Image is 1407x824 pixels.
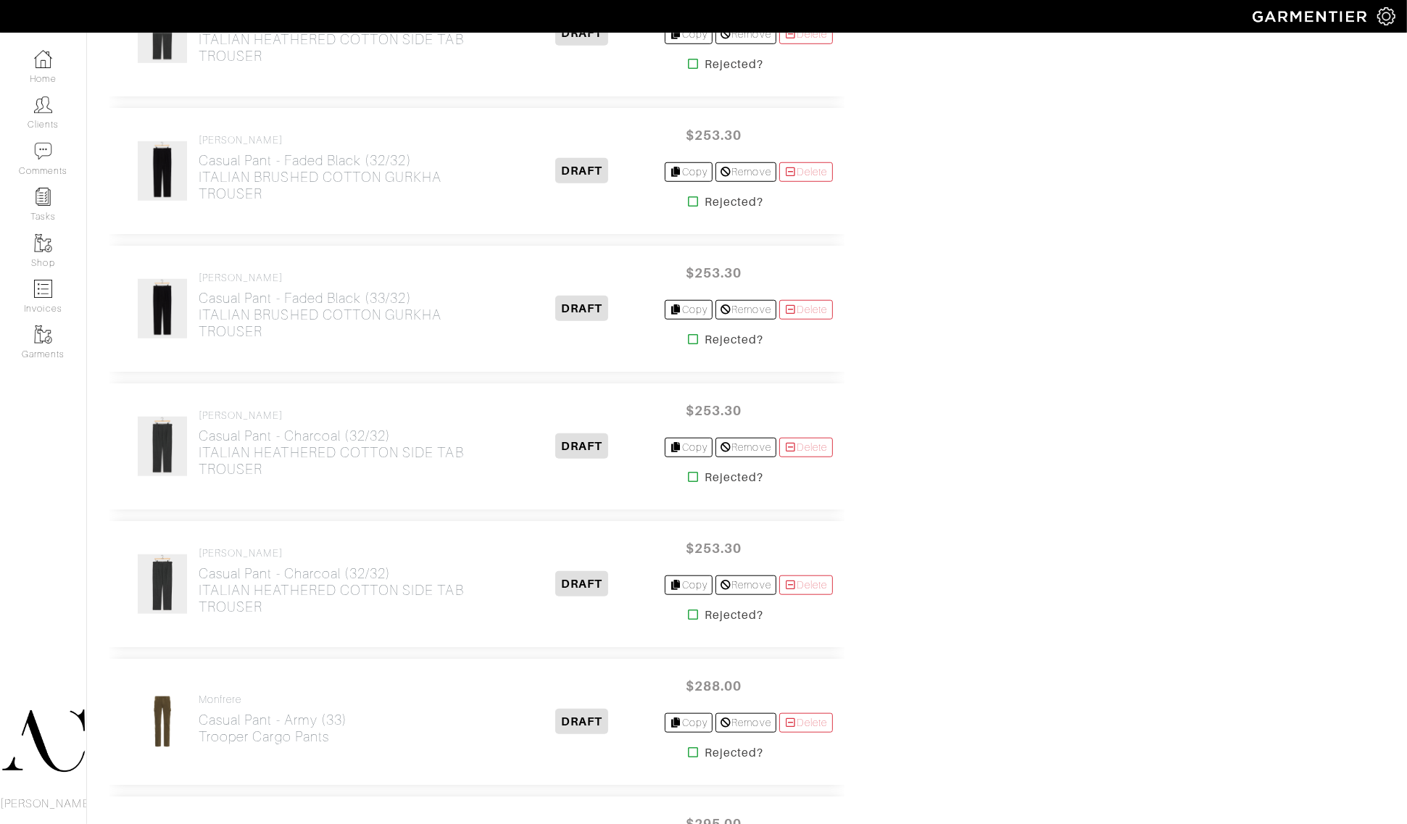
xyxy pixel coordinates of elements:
[1377,7,1395,25] img: gear-icon-white-bd11855cb880d31180b6d7d6211b90ccbf57a29d726f0c71d8c61bd08dd39cc2.png
[137,554,188,615] img: qS6chgRT6G6cRU47sbTrWgbW
[671,395,758,426] span: $253.30
[34,50,52,68] img: dashboard-icon-dbcd8f5a0b271acd01030246c82b418ddd0df26cd7fceb0bd07c9910d44c42f6.png
[665,713,713,733] a: Copy
[665,300,713,320] a: Copy
[199,152,500,202] h2: Casual Pant - Faded Black (32/32) ITALIAN BRUSHED COTTON GURKHA TROUSER
[34,188,52,206] img: reminder-icon-8004d30b9f0a5d33ae49ab947aed9ed385cf756f9e5892f1edd6e32f2345188e.png
[671,120,758,151] span: $253.30
[199,272,500,284] h4: [PERSON_NAME]
[199,565,500,615] h2: Casual Pant - Charcoal (32/32) ITALIAN HEATHERED COTTON SIDE TAB TROUSER
[137,278,188,339] img: 1zwLhWtVY5VSyhzbx5CkCGhF
[144,691,180,752] img: 5GxnfbZPtqsXctrYW4Nj89fe
[199,547,500,559] h4: [PERSON_NAME]
[555,571,608,596] span: DRAFT
[665,575,713,595] a: Copy
[555,296,608,321] span: DRAFT
[199,409,500,478] a: [PERSON_NAME] Casual Pant - Charcoal (32/32)ITALIAN HEATHERED COTTON SIDE TAB TROUSER
[705,744,763,762] strong: Rejected?
[779,162,833,182] a: Delete
[199,14,500,64] h2: Casual Pant - Charcoal (33/32) ITALIAN HEATHERED COTTON SIDE TAB TROUSER
[34,325,52,344] img: garments-icon-b7da505a4dc4fd61783c78ac3ca0ef83fa9d6f193b1c9dc38574b1d14d53ca28.png
[199,694,347,706] h4: Monfrere
[199,712,347,745] h2: Casual Pant - Army (33) Trooper Cargo Pants
[715,575,776,595] a: Remove
[555,433,608,459] span: DRAFT
[779,438,833,457] a: Delete
[705,193,763,211] strong: Rejected?
[715,438,776,457] a: Remove
[137,3,188,64] img: pyJLof68ArXsPomsBcFBhb7M
[671,670,758,702] span: $288.00
[199,428,500,478] h2: Casual Pant - Charcoal (32/32) ITALIAN HEATHERED COTTON SIDE TAB TROUSER
[705,56,763,73] strong: Rejected?
[779,575,833,595] a: Delete
[715,300,776,320] a: Remove
[665,25,713,44] a: Copy
[199,272,500,340] a: [PERSON_NAME] Casual Pant - Faded Black (33/32)ITALIAN BRUSHED COTTON GURKHA TROUSER
[137,141,188,201] img: GdGHMRXuZ61vHKVVrEEpgq2M
[555,709,608,734] span: DRAFT
[34,234,52,252] img: garments-icon-b7da505a4dc4fd61783c78ac3ca0ef83fa9d6f193b1c9dc38574b1d14d53ca28.png
[34,280,52,298] img: orders-icon-0abe47150d42831381b5fb84f609e132dff9fe21cb692f30cb5eec754e2cba89.png
[199,547,500,615] a: [PERSON_NAME] Casual Pant - Charcoal (32/32)ITALIAN HEATHERED COTTON SIDE TAB TROUSER
[199,134,500,202] a: [PERSON_NAME] Casual Pant - Faded Black (32/32)ITALIAN BRUSHED COTTON GURKHA TROUSER
[715,162,776,182] a: Remove
[715,713,776,733] a: Remove
[199,134,500,146] h4: [PERSON_NAME]
[665,438,713,457] a: Copy
[705,331,763,349] strong: Rejected?
[199,290,500,340] h2: Casual Pant - Faded Black (33/32) ITALIAN BRUSHED COTTON GURKHA TROUSER
[671,533,758,564] span: $253.30
[665,162,713,182] a: Copy
[555,20,608,46] span: DRAFT
[715,25,776,44] a: Remove
[199,694,347,745] a: Monfrere Casual Pant - Army (33)Trooper Cargo Pants
[34,96,52,114] img: clients-icon-6bae9207a08558b7cb47a8932f037763ab4055f8c8b6bfacd5dc20c3e0201464.png
[34,142,52,160] img: comment-icon-a0a6a9ef722e966f86d9cbdc48e553b5cf19dbc54f86b18d962a5391bc8f6eb6.png
[555,158,608,183] span: DRAFT
[199,409,500,422] h4: [PERSON_NAME]
[705,607,763,624] strong: Rejected?
[1245,4,1377,29] img: garmentier-logo-header-white-b43fb05a5012e4ada735d5af1a66efaba907eab6374d6393d1fbf88cb4ef424d.png
[779,713,833,733] a: Delete
[137,416,188,477] img: tpin3PxVYUimuBjztwExVY6f
[779,300,833,320] a: Delete
[671,257,758,288] span: $253.30
[705,469,763,486] strong: Rejected?
[779,25,833,44] a: Delete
